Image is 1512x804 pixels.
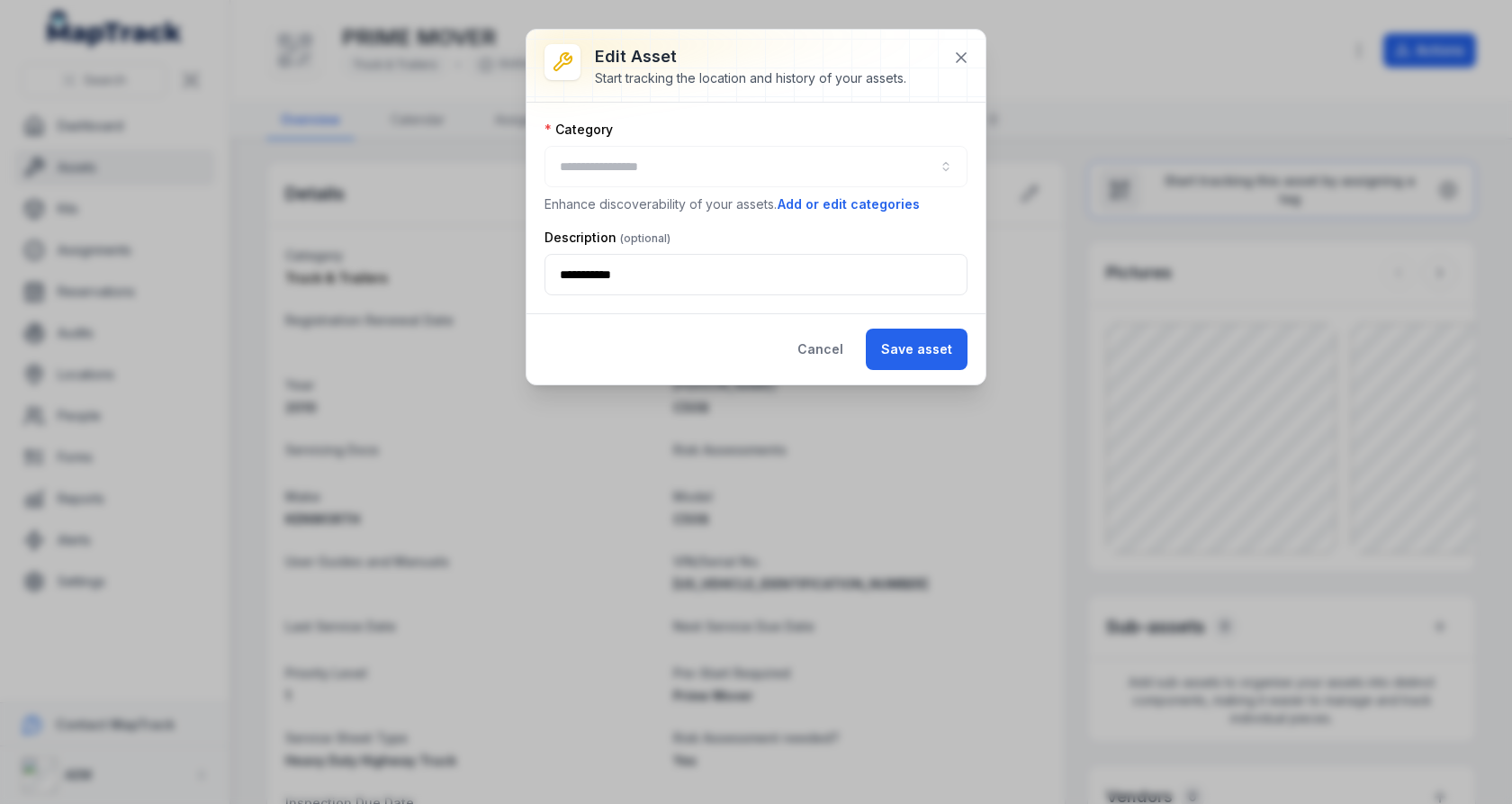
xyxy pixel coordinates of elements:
h3: Edit asset [595,44,906,69]
button: Save asset [866,329,967,370]
div: Start tracking the location and history of your assets. [595,69,906,87]
button: Cancel [782,329,859,370]
label: Category [544,121,613,139]
label: Description [544,229,670,247]
button: Add or edit categories [777,194,921,214]
p: Enhance discoverability of your assets. [544,194,967,214]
